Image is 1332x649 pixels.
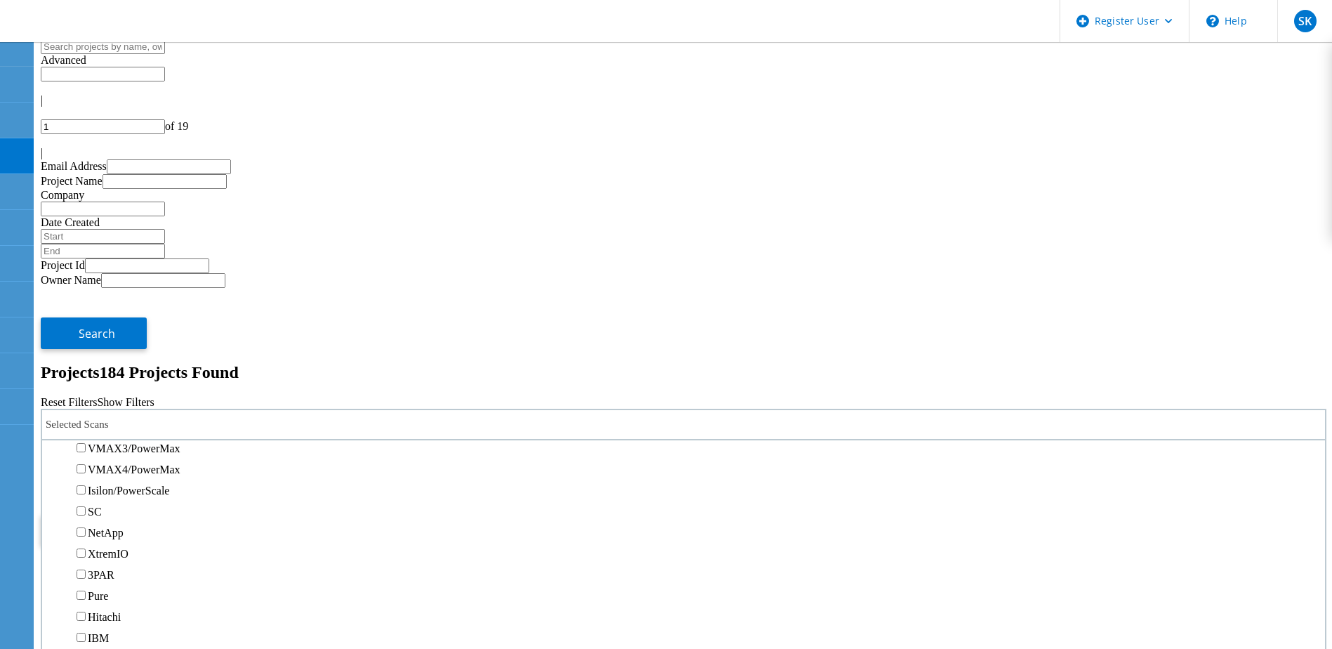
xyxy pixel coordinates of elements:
label: Hitachi [88,611,121,623]
button: Search [41,317,147,349]
a: Live Optics Dashboard [14,27,165,39]
label: Project Id [41,259,85,271]
span: Search [79,326,115,341]
label: Date Created [41,216,100,228]
input: Start [41,229,165,244]
label: IBM [88,632,109,644]
b: Projects [41,363,100,381]
div: | [41,147,1326,159]
label: Company [41,189,84,201]
label: 3PAR [88,569,114,581]
label: Pure [88,590,108,602]
input: End [41,244,165,258]
span: of 19 [165,120,188,132]
div: | [41,94,1326,107]
div: Selected Scans [41,409,1326,440]
a: Reset Filters [41,396,97,408]
label: XtremIO [88,548,128,560]
input: Search projects by name, owner, ID, company, etc [41,39,165,54]
span: Advanced [41,54,86,66]
label: Project Name [41,175,103,187]
label: Isilon/PowerScale [88,485,169,497]
label: Owner Name [41,274,101,286]
label: VMAX4/PowerMax [88,464,180,476]
label: VMAX3/PowerMax [88,442,180,454]
label: Email Address [41,160,107,172]
span: 184 Projects Found [100,363,239,381]
a: Show Filters [97,396,154,408]
svg: \n [1206,15,1219,27]
span: SK [1298,15,1312,27]
label: SC [88,506,102,518]
label: NetApp [88,527,124,539]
